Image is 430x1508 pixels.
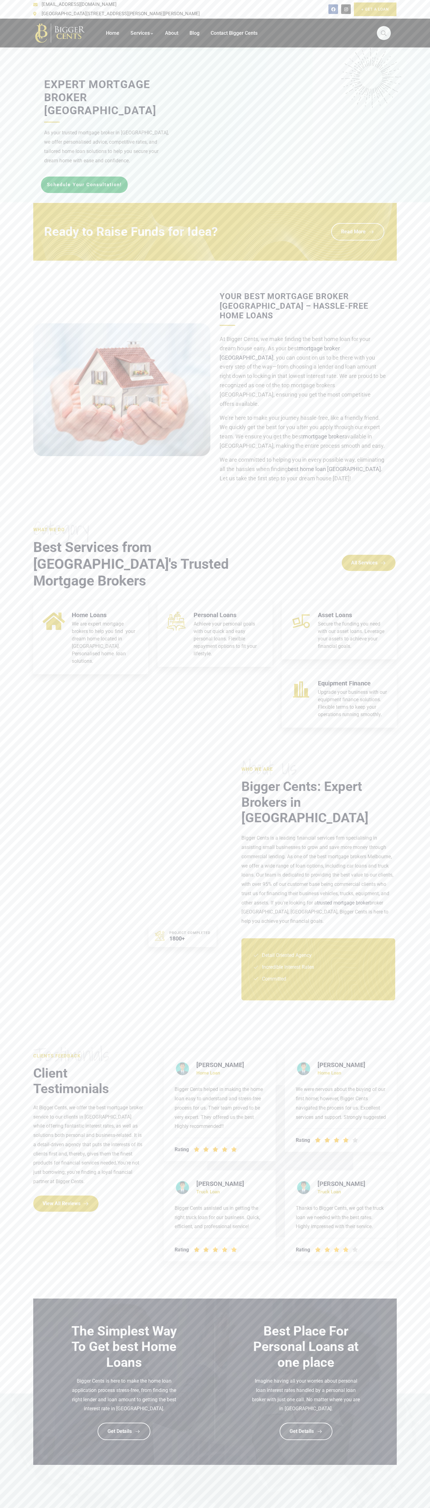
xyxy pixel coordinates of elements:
span: Incredible Interest Rates [260,963,314,972]
div: Bigger Cents helped in making the home loan easy to understand and stress-free process for us. Th... [175,1082,265,1131]
span: The Simplest Way To Get best Home Loans [71,1323,177,1370]
a: Get Details [98,1423,150,1440]
span: Contact Bigger Cents [211,30,258,36]
a: About [165,19,178,48]
span: [GEOGRAPHIC_DATA][STREET_ADDRESS][PERSON_NAME][PERSON_NAME] [40,9,200,19]
div: Thanks to Bigger Cents, we got the truck loan we needed with the best rates. Highly impressed wit... [296,1201,386,1231]
span: Home Loan [196,1069,265,1077]
span: Rating [296,1136,310,1145]
a: . [116,1160,117,1166]
p: At Bigger Cents, we make finding the best home loan for your dream house easy. As your best , you... [220,334,386,408]
span: About [165,30,178,36]
a: Schedule Your Consultation! [41,177,128,193]
span: Client Testimonials [33,1066,109,1096]
span: + Get A Loan [361,6,389,12]
span: Get Details [107,1428,132,1434]
div: We were nervous about the buying of our first home; however, Bigger Cents navigated the process f... [296,1082,386,1122]
div: Bigger Cents is a leading financial services firm specialising in assisting small businesses to g... [241,826,395,926]
h2: Ready to Raise Funds for Idea? [44,226,218,238]
a: View All Reviews [33,1196,98,1212]
span: Testimonials [33,1045,144,1064]
span: Truck Loan [318,1188,386,1196]
span: Bigger Cents: Expert Brokers in [GEOGRAPHIC_DATA] [241,779,368,825]
a: mortgage broker [GEOGRAPHIC_DATA] [220,345,340,361]
a: Contact Bigger Cents [211,19,258,48]
a: Get Details [280,1423,332,1440]
span: Blog [190,30,199,36]
a: All Services [342,555,396,571]
span: Detail Oriented Agency [260,951,312,960]
span: Rating [296,1245,310,1254]
span: Rating [175,1145,189,1154]
span: Services [130,30,150,36]
div: Bigger Cents is here to make the home loan application process stress-free, from finding the righ... [68,1370,180,1413]
span: Your Best Mortgage Broker [GEOGRAPHIC_DATA] – Hassle-Free Home Loans [220,292,368,320]
a: + Get A Loan [354,2,396,16]
span: What we do [33,527,65,532]
span: Who we are [241,766,273,772]
span: Category [33,519,282,537]
span: Home [106,30,119,36]
span: Schedule Your Consultation! [47,182,122,187]
img: best mortgage broker melbourne [218,83,398,199]
h3: Project Completed [169,931,210,935]
span: About us [241,758,395,777]
span: Best Services from [GEOGRAPHIC_DATA]'s Trusted Mortgage Brokers [33,539,229,589]
a: Blog [190,19,199,48]
a: trusted mortgage broker [317,900,369,906]
p: We’re here to make your journey hassle-free, like a friendly friend. We quickly get the best for ... [220,413,386,450]
span: [PERSON_NAME] [196,1061,265,1069]
span: Best Place For Personal Loans at one place [253,1323,359,1370]
div: As your trusted mortgage broker in [GEOGRAPHIC_DATA], we offer personalised advice, competitive r... [44,122,172,165]
div: At Bigger Cents, we offer the best mortgage broker service to our clients in [GEOGRAPHIC_DATA] wh... [33,1097,144,1186]
span: [PERSON_NAME] [196,1180,265,1188]
a: Services [130,19,154,48]
img: Mortgage Broker in Melbourne [33,323,210,456]
span: Truck Loan [196,1188,265,1196]
span: View All Reviews [43,1201,80,1206]
span: [PERSON_NAME] [318,1061,386,1069]
span: [PERSON_NAME] [318,1180,386,1188]
p: We are committed to helping you in every possible way, eliminating all the hassles when finding .... [220,455,386,483]
span: Home Loan [318,1069,386,1077]
div: Bigger Cents assisted us in getting the right truck loan for our business. Quick, efficient, and ... [175,1201,265,1231]
span: Expert Mortgage Broker [GEOGRAPHIC_DATA] [44,78,156,117]
a: mortgage broker [303,433,344,440]
a: best home loan [GEOGRAPHIC_DATA] [288,466,381,472]
span: Get Details [290,1428,314,1434]
div: 1800+ [169,936,210,941]
div: Imagine having all your worries about personal loan interest rates handled by a personal loan bro... [250,1370,362,1413]
img: Home [33,22,88,44]
a: Home [106,19,119,48]
a: Read More [331,223,384,240]
span: Committed [260,974,286,984]
span: clients Feedback [33,1053,81,1059]
span: Rating [175,1245,189,1254]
